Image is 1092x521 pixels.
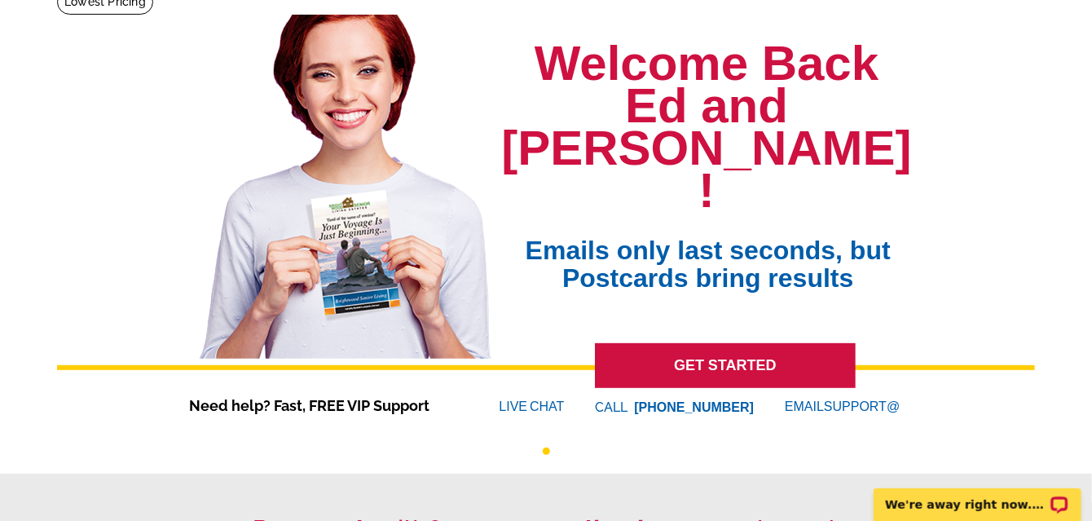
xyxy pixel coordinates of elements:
[190,395,451,417] span: Need help? Fast, FREE VIP Support
[863,470,1092,521] iframe: LiveChat chat widget
[500,397,531,417] font: LIVE
[190,2,502,359] img: welcome-back-logged-in.png
[595,343,856,388] a: GET STARTED
[502,42,912,212] h1: Welcome Back Ed and [PERSON_NAME] !
[824,397,902,417] font: SUPPORT@
[500,400,565,413] a: LIVECHAT
[543,448,550,455] button: 1 of 1
[504,212,912,292] span: Emails only last seconds, but Postcards bring results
